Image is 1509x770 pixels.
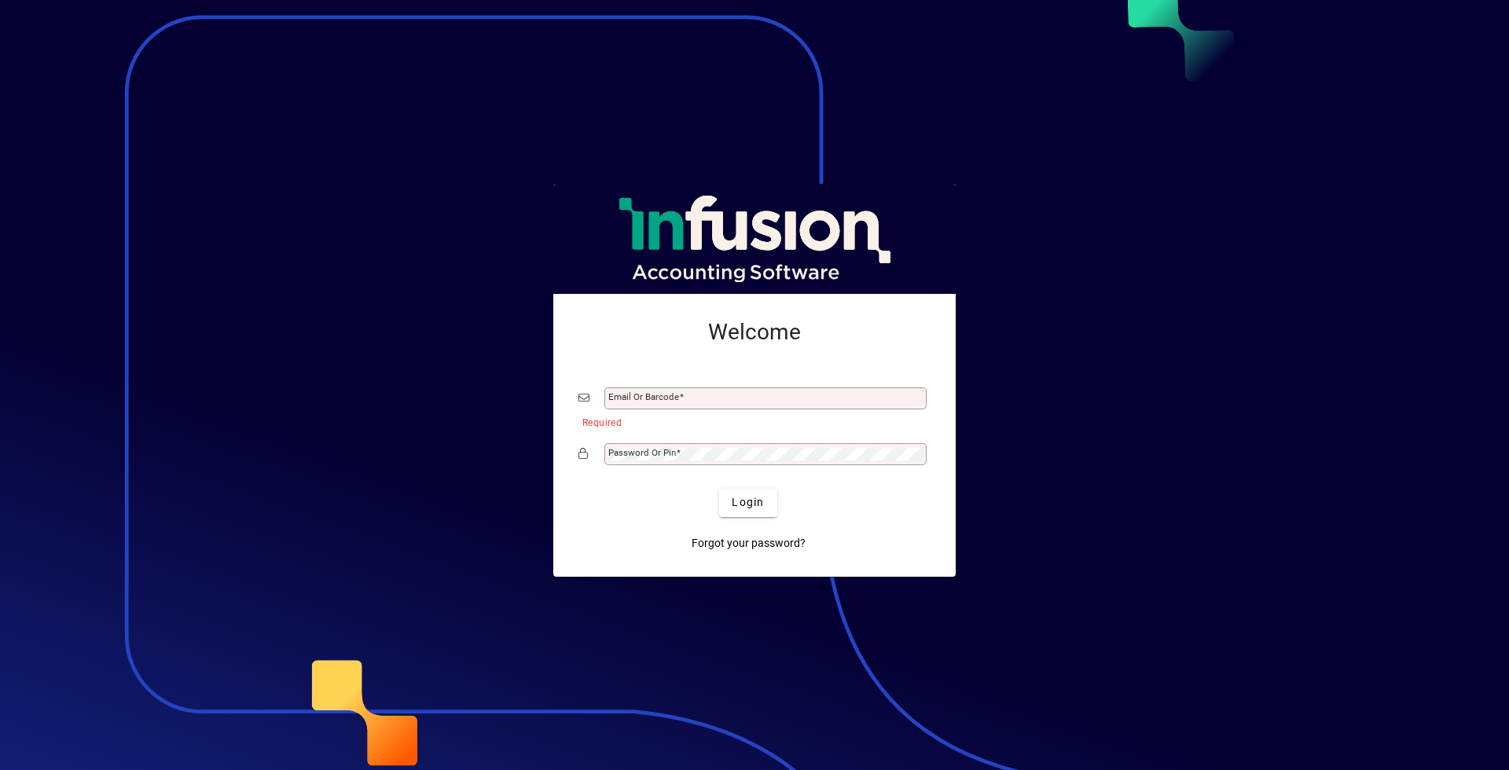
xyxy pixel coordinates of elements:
span: Forgot your password? [692,535,806,552]
mat-label: Password or Pin [608,447,676,458]
span: Login [732,494,764,511]
mat-error: Required [582,413,918,430]
mat-label: Email or Barcode [608,391,679,402]
h2: Welcome [578,319,931,346]
button: Login [719,489,777,517]
a: Forgot your password? [685,530,812,558]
